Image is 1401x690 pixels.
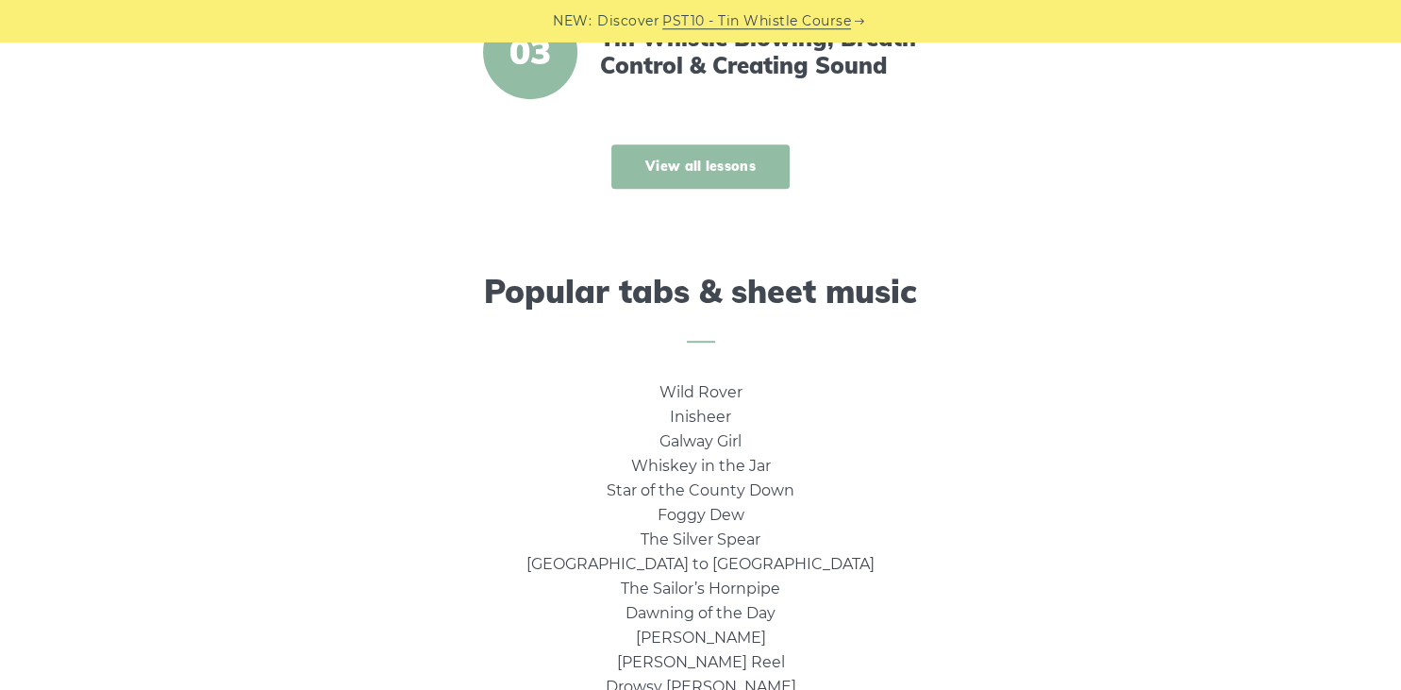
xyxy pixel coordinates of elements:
a: Dawning of the Day [625,604,776,622]
a: [PERSON_NAME] Reel [617,653,785,671]
a: PST10 - Tin Whistle Course [662,10,851,32]
span: 03 [483,5,577,99]
a: View all lessons [611,144,790,189]
a: [PERSON_NAME] [636,629,766,647]
h2: Popular tabs & sheet music [169,273,1233,344]
a: Galway Girl [659,432,742,450]
a: Star of the County Down [607,481,794,499]
a: Foggy Dew [658,506,744,524]
span: Discover [597,10,659,32]
a: Tin Whistle Blowing, Breath Control & Creating Sound [600,25,925,79]
a: Wild Rover [659,383,742,401]
a: [GEOGRAPHIC_DATA] to [GEOGRAPHIC_DATA] [526,555,875,573]
a: The Silver Spear [641,530,760,548]
a: Inisheer [670,408,731,426]
a: Whiskey in the Jar [631,457,771,475]
span: NEW: [553,10,592,32]
a: The Sailor’s Hornpipe [621,580,780,597]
